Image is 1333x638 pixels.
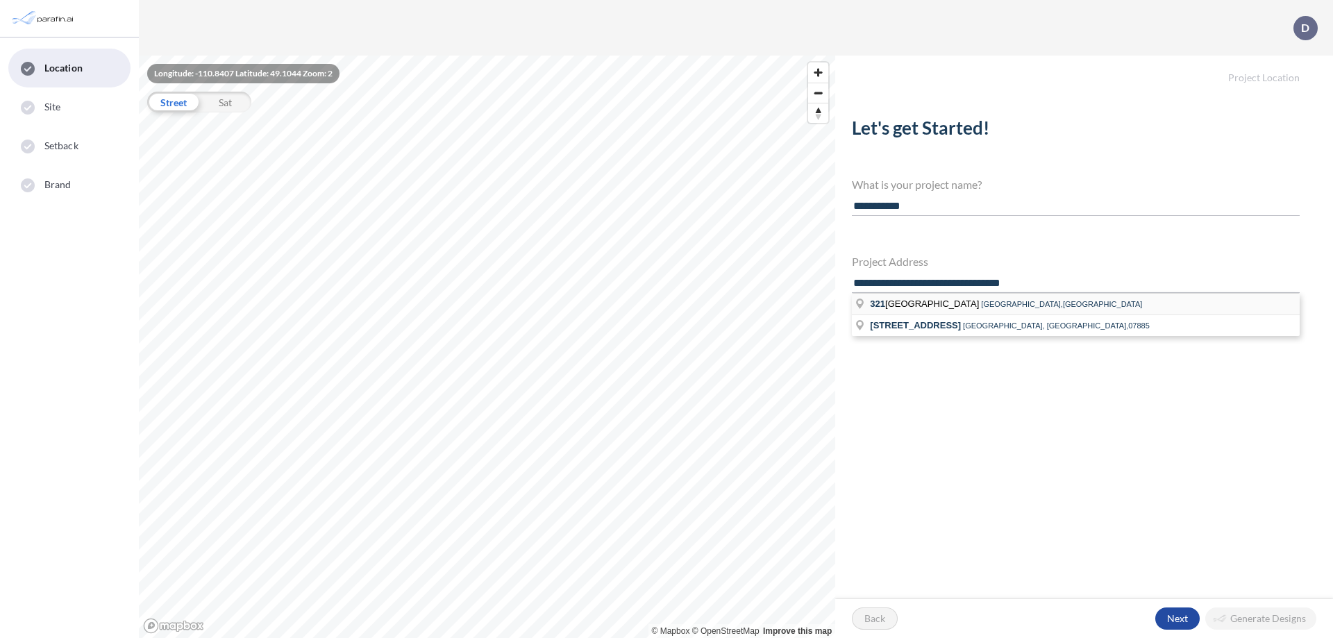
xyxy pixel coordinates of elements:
span: 321 [870,299,885,309]
div: Street [147,92,199,112]
h2: Let's get Started! [852,117,1300,144]
span: Brand [44,178,72,192]
button: Zoom in [808,62,828,83]
h4: Project Address [852,255,1300,268]
a: Mapbox [652,626,690,636]
p: Next [1167,612,1188,626]
p: D [1301,22,1309,34]
a: OpenStreetMap [692,626,760,636]
h4: What is your project name? [852,178,1300,191]
span: [GEOGRAPHIC_DATA] [870,299,981,309]
span: [STREET_ADDRESS] [870,320,961,330]
button: Reset bearing to north [808,103,828,123]
h5: Project Location [835,56,1333,84]
div: Longitude: -110.8407 Latitude: 49.1044 Zoom: 2 [147,64,339,83]
span: Site [44,100,60,114]
span: Location [44,61,83,75]
img: Parafin [10,6,78,31]
span: [GEOGRAPHIC_DATA], [GEOGRAPHIC_DATA],07885 [963,321,1150,330]
button: Zoom out [808,83,828,103]
span: [GEOGRAPHIC_DATA],[GEOGRAPHIC_DATA] [981,300,1142,308]
button: Next [1155,607,1200,630]
canvas: Map [139,56,835,638]
span: Setback [44,139,78,153]
a: Mapbox homepage [143,618,204,634]
div: Sat [199,92,251,112]
a: Improve this map [763,626,832,636]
